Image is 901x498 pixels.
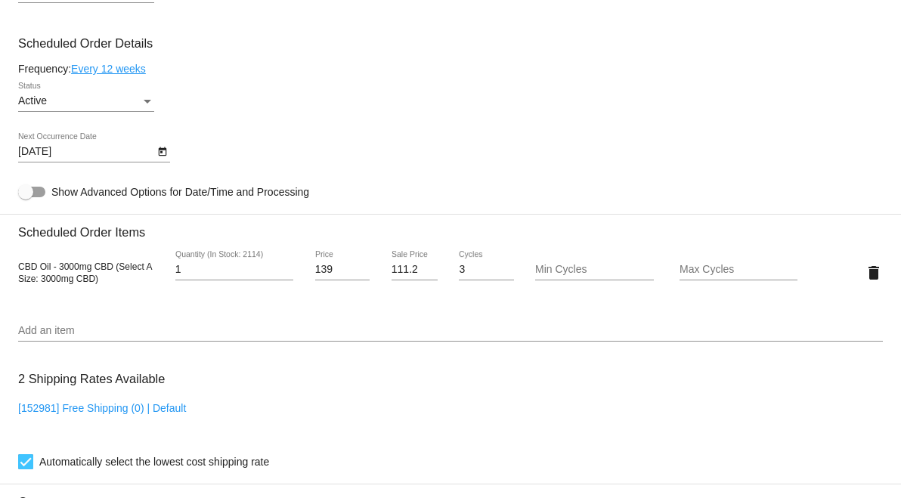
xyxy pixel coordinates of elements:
[18,146,154,158] input: Next Occurrence Date
[18,402,186,414] a: [152981] Free Shipping (0) | Default
[459,264,513,276] input: Cycles
[39,453,269,471] span: Automatically select the lowest cost shipping rate
[18,214,883,240] h3: Scheduled Order Items
[175,264,293,276] input: Quantity (In Stock: 2114)
[392,264,438,276] input: Sale Price
[154,143,170,159] button: Open calendar
[71,63,146,75] a: Every 12 weeks
[315,264,370,276] input: Price
[51,184,309,200] span: Show Advanced Options for Date/Time and Processing
[18,94,47,107] span: Active
[18,36,883,51] h3: Scheduled Order Details
[18,95,154,107] mat-select: Status
[18,63,883,75] div: Frequency:
[18,363,165,395] h3: 2 Shipping Rates Available
[680,264,797,276] input: Max Cycles
[18,325,883,337] input: Add an item
[535,264,653,276] input: Min Cycles
[865,264,883,282] mat-icon: delete
[18,261,152,284] span: CBD Oil - 3000mg CBD (Select A Size: 3000mg CBD)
